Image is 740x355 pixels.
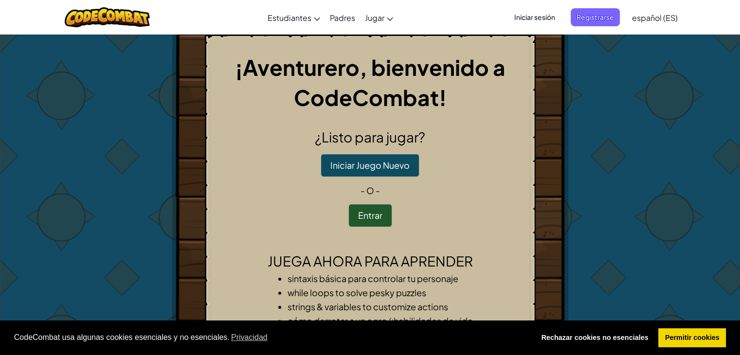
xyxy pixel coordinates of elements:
span: - [361,185,366,196]
span: Estudiantes [268,13,311,23]
li: sintaxis básica para controlar tu personaje [288,271,472,285]
span: CodeCombat usa algunas cookies esenciales y no esenciales. [14,330,527,345]
h2: Juega ahora para aprender [213,251,527,271]
span: - [374,185,380,196]
a: Padres [325,4,360,31]
li: strings & variables to customize actions [288,300,472,314]
a: allow cookies [658,328,726,348]
img: CodeCombat logo [65,7,150,27]
button: Iniciar Juego Nuevo [321,154,419,177]
h2: ¿Listo para jugar? [213,127,527,147]
a: Estudiantes [263,4,325,31]
a: español (ES) [627,4,683,31]
li: while loops to solve pesky puzzles [288,285,472,300]
a: deny cookies [535,328,655,348]
span: Jugar [365,13,384,23]
span: o [366,185,374,196]
button: Entrar [349,204,392,227]
a: Jugar [360,4,398,31]
li: cómo derrotar a un ogro (¡habilidades de vida importantes!) [288,314,472,342]
h1: ¡Aventurero, bienvenido a CodeCombat! [213,52,527,112]
button: Iniciar sesión [508,8,561,26]
span: español (ES) [632,13,678,23]
button: Registrarse [571,8,620,26]
a: learn more about cookies [230,330,269,345]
